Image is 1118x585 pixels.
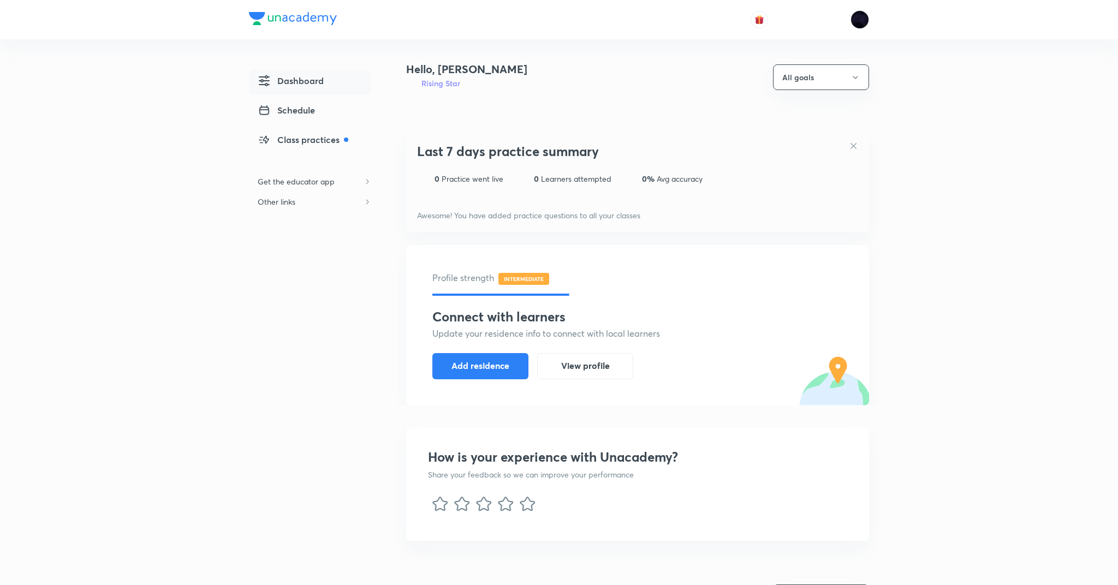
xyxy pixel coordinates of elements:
img: statistics [625,172,638,186]
img: bg [771,134,869,232]
div: Avg accuracy [642,175,703,183]
a: Company Logo [249,12,337,28]
h3: Connect with learners [432,309,843,325]
img: Company Logo [249,12,337,25]
h5: Profile strength [432,271,843,285]
img: Megha Gor [851,10,869,29]
button: Add residence [432,353,528,379]
h5: Update your residence info to connect with local learners [432,327,843,340]
img: Badge [406,77,417,89]
a: Dashboard [249,70,371,95]
span: Class practices [258,133,348,146]
span: INTERMEDIATE [498,273,549,285]
span: 0 [534,174,541,184]
p: Share your feedback so we can improve your performance [428,469,678,480]
img: nps illustration [774,427,869,541]
button: avatar [751,11,768,28]
div: Practice went live [435,175,503,183]
h3: How is your experience with Unacademy? [428,449,678,465]
img: statistics [516,172,530,186]
h3: Last 7 days practice summary [417,144,765,159]
div: Learners attempted [534,175,611,183]
a: Schedule [249,99,371,124]
span: 0% [642,174,657,184]
a: Class practices [249,129,371,154]
span: 0 [435,174,442,184]
button: View profile [537,353,633,379]
span: Schedule [258,104,315,117]
img: avatar [754,15,764,25]
h6: Other links [249,192,304,212]
img: statistics [417,172,430,186]
h4: Hello, [PERSON_NAME] [406,61,527,77]
h6: Rising Star [421,77,460,89]
span: Dashboard [258,74,324,87]
h6: Get the educator app [249,171,343,192]
button: All goals [773,64,869,90]
p: Awesome! You have added practice questions to all your classes [417,210,765,221]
